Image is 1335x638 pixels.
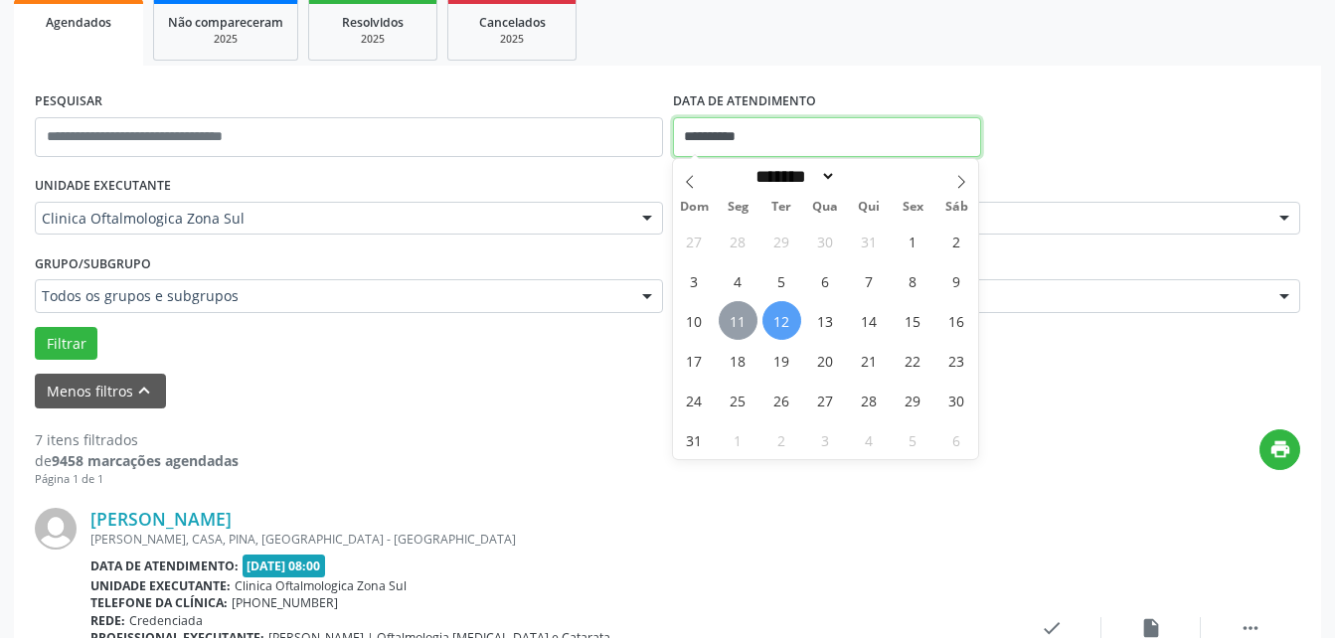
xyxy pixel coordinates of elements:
span: Qui [847,201,891,214]
span: Agosto 3, 2025 [675,261,714,300]
span: Agosto 24, 2025 [675,381,714,419]
select: Month [750,166,837,187]
span: Setembro 2, 2025 [762,420,801,459]
span: Agosto 23, 2025 [937,341,976,380]
span: Agosto 10, 2025 [675,301,714,340]
img: img [35,508,77,550]
span: Resolvidos [342,14,404,31]
span: Todos os grupos e subgrupos [42,286,622,306]
span: Agosto 8, 2025 [894,261,932,300]
span: Sex [891,201,934,214]
span: Agosto 4, 2025 [719,261,757,300]
span: Agosto 7, 2025 [850,261,889,300]
span: Clinica Oftalmologica Zona Sul [235,577,407,594]
span: [DATE] 08:00 [243,555,326,577]
span: Dom [673,201,717,214]
span: Setembro 5, 2025 [894,420,932,459]
label: Grupo/Subgrupo [35,248,151,279]
span: Setembro 1, 2025 [719,420,757,459]
span: Agosto 15, 2025 [894,301,932,340]
span: Setembro 6, 2025 [937,420,976,459]
b: Unidade executante: [90,577,231,594]
span: Agendados [46,14,111,31]
span: Seg [716,201,759,214]
span: Qua [803,201,847,214]
span: Julho 30, 2025 [806,222,845,260]
div: 7 itens filtrados [35,429,239,450]
span: Credenciada [129,612,203,629]
span: Julho 28, 2025 [719,222,757,260]
span: Julho 31, 2025 [850,222,889,260]
button: Menos filtroskeyboard_arrow_up [35,374,166,408]
span: Agosto 20, 2025 [806,341,845,380]
button: Filtrar [35,327,97,361]
div: 2025 [168,32,283,47]
span: Agosto 26, 2025 [762,381,801,419]
div: [PERSON_NAME], CASA, PINA, [GEOGRAPHIC_DATA] - [GEOGRAPHIC_DATA] [90,531,1002,548]
span: Não compareceram [168,14,283,31]
span: Cancelados [479,14,546,31]
i: print [1269,438,1291,460]
input: Year [836,166,902,187]
span: Agosto 19, 2025 [762,341,801,380]
a: [PERSON_NAME] [90,508,232,530]
span: Agosto 29, 2025 [894,381,932,419]
span: Agosto 28, 2025 [850,381,889,419]
div: de [35,450,239,471]
span: [PHONE_NUMBER] [232,594,338,611]
span: Agosto 21, 2025 [850,341,889,380]
span: Agosto 18, 2025 [719,341,757,380]
span: Agosto 27, 2025 [806,381,845,419]
span: Setembro 4, 2025 [850,420,889,459]
span: Agosto 17, 2025 [675,341,714,380]
b: Rede: [90,612,125,629]
span: Agosto 1, 2025 [894,222,932,260]
label: PESQUISAR [35,86,102,117]
span: Agosto 22, 2025 [894,341,932,380]
span: Agosto 9, 2025 [937,261,976,300]
b: Telefone da clínica: [90,594,228,611]
span: Agosto 14, 2025 [850,301,889,340]
span: Sáb [934,201,978,214]
div: Página 1 de 1 [35,471,239,488]
span: Agosto 5, 2025 [762,261,801,300]
span: Julho 29, 2025 [762,222,801,260]
button: print [1259,429,1300,470]
span: Julho 27, 2025 [675,222,714,260]
span: Agosto 25, 2025 [719,381,757,419]
i: keyboard_arrow_up [133,380,155,401]
b: Data de atendimento: [90,558,239,574]
div: 2025 [462,32,562,47]
span: Setembro 3, 2025 [806,420,845,459]
span: Agosto 16, 2025 [937,301,976,340]
span: Ter [759,201,803,214]
span: Agosto 31, 2025 [675,420,714,459]
div: 2025 [323,32,422,47]
span: Agosto 6, 2025 [806,261,845,300]
span: Agosto 11, 2025 [719,301,757,340]
label: DATA DE ATENDIMENTO [673,86,816,117]
span: Agosto 12, 2025 [762,301,801,340]
strong: 9458 marcações agendadas [52,451,239,470]
label: UNIDADE EXECUTANTE [35,171,171,202]
span: Agosto 13, 2025 [806,301,845,340]
span: Clinica Oftalmologica Zona Sul [42,209,622,229]
span: Agosto 2, 2025 [937,222,976,260]
span: Agosto 30, 2025 [937,381,976,419]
